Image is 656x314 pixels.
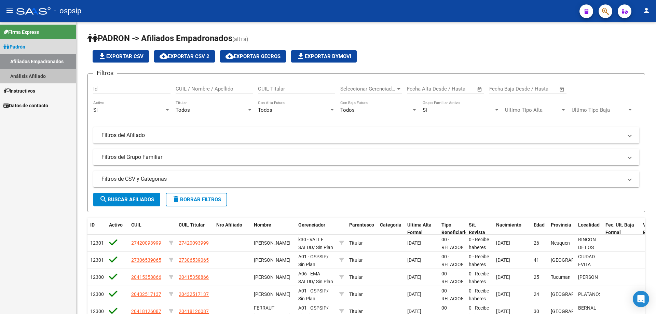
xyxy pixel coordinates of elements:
[297,53,351,59] span: Exportar Bymovi
[496,274,510,280] span: [DATE]
[172,195,180,203] mat-icon: delete
[131,309,161,314] span: 20418126087
[534,291,539,297] span: 24
[3,87,35,95] span: Instructivos
[298,271,320,284] span: A06 - EMA SALUD
[232,36,248,42] span: (alt+a)
[603,218,640,240] datatable-header-cell: Fec. Ult. Baja Formal
[489,86,511,92] input: Start date
[3,43,25,51] span: Padrón
[298,254,327,259] span: A01 - OSPSIP
[558,85,566,93] button: Open calendar
[466,218,493,240] datatable-header-cell: Sit. Revista
[349,257,363,263] span: Titular
[3,102,48,109] span: Datos de contacto
[469,237,497,258] span: 0 - Recibe haberes regularmente
[179,274,209,280] span: 20415358866
[179,291,209,297] span: 20432517137
[90,309,107,314] span: 123007
[93,171,639,187] mat-expansion-panel-header: Filtros de CSV y Categorias
[160,53,209,59] span: Exportar CSV 2
[340,107,355,113] span: Todos
[534,309,539,314] span: 30
[90,240,107,246] span: 123011
[298,237,324,250] span: k30 - VALLE SALUD
[575,218,603,240] datatable-header-cell: Localidad
[469,271,497,292] span: 0 - Recibe haberes regularmente
[291,50,357,63] button: Exportar Bymovi
[172,196,221,203] span: Borrar Filtros
[5,6,14,15] mat-icon: menu
[469,222,485,235] span: Sit. Revista
[154,50,215,63] button: Exportar CSV 2
[214,218,251,240] datatable-header-cell: Nro Afiliado
[496,222,521,228] span: Nacimiento
[98,53,143,59] span: Exportar CSV
[225,53,281,59] span: Exportar GECROS
[407,222,432,235] span: Ultima Alta Formal
[131,291,161,297] span: 20432517137
[90,222,95,228] span: ID
[93,68,117,78] h3: Filtros
[496,309,510,314] span: [DATE]
[493,218,531,240] datatable-header-cell: Nacimiento
[346,218,377,240] datatable-header-cell: Parentesco
[254,274,290,280] span: [PERSON_NAME]
[99,195,108,203] mat-icon: search
[109,222,123,228] span: Activo
[441,254,473,283] span: 00 - RELACION DE DEPENDENCIA
[551,222,571,228] span: Provincia
[531,218,548,240] datatable-header-cell: Edad
[179,309,209,314] span: 20418126087
[578,254,595,267] span: CIUDAD EVITA
[496,291,510,297] span: [DATE]
[496,257,510,263] span: [DATE]
[377,218,405,240] datatable-header-cell: Categoria
[439,218,466,240] datatable-header-cell: Tipo Beneficiario
[298,222,325,228] span: Gerenciador
[578,274,615,280] span: [PERSON_NAME]
[642,6,651,15] mat-icon: person
[551,240,570,246] span: Neuquen
[166,193,227,206] button: Borrar Filtros
[441,237,473,265] span: 00 - RELACION DE DEPENDENCIA
[349,291,363,297] span: Titular
[93,127,639,144] mat-expansion-panel-header: Filtros del Afiliado
[423,107,427,113] span: Si
[131,274,161,280] span: 20415358866
[251,218,296,240] datatable-header-cell: Nombre
[578,291,602,297] span: PLATANOS
[534,257,539,263] span: 41
[633,291,649,307] div: Open Intercom Messenger
[551,291,597,297] span: [GEOGRAPHIC_DATA]
[176,107,190,113] span: Todos
[518,86,551,92] input: End date
[578,237,596,258] span: RINCON DE LOS SAUCES
[254,257,290,263] span: [PERSON_NAME]
[93,50,149,63] button: Exportar CSV
[131,240,161,246] span: 27420093999
[298,305,327,311] span: A01 - OSPSIP
[349,222,374,228] span: Parentesco
[496,240,510,246] span: [DATE]
[349,274,363,280] span: Titular
[179,222,205,228] span: CUIL Titular
[87,218,106,240] datatable-header-cell: ID
[380,222,401,228] span: Categoria
[313,245,333,250] span: / Sin Plan
[131,222,141,228] span: CUIL
[296,218,337,240] datatable-header-cell: Gerenciador
[469,288,497,309] span: 0 - Recibe haberes regularmente
[605,222,634,235] span: Fec. Ult. Baja Formal
[216,222,242,228] span: Nro Afiliado
[476,85,484,93] button: Open calendar
[534,222,545,228] span: Edad
[349,240,363,246] span: Titular
[407,86,429,92] input: Start date
[407,290,436,298] div: [DATE]
[93,193,160,206] button: Buscar Afiliados
[407,239,436,247] div: [DATE]
[90,257,107,263] span: 123010
[469,254,497,275] span: 0 - Recibe haberes regularmente
[551,309,597,314] span: [GEOGRAPHIC_DATA]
